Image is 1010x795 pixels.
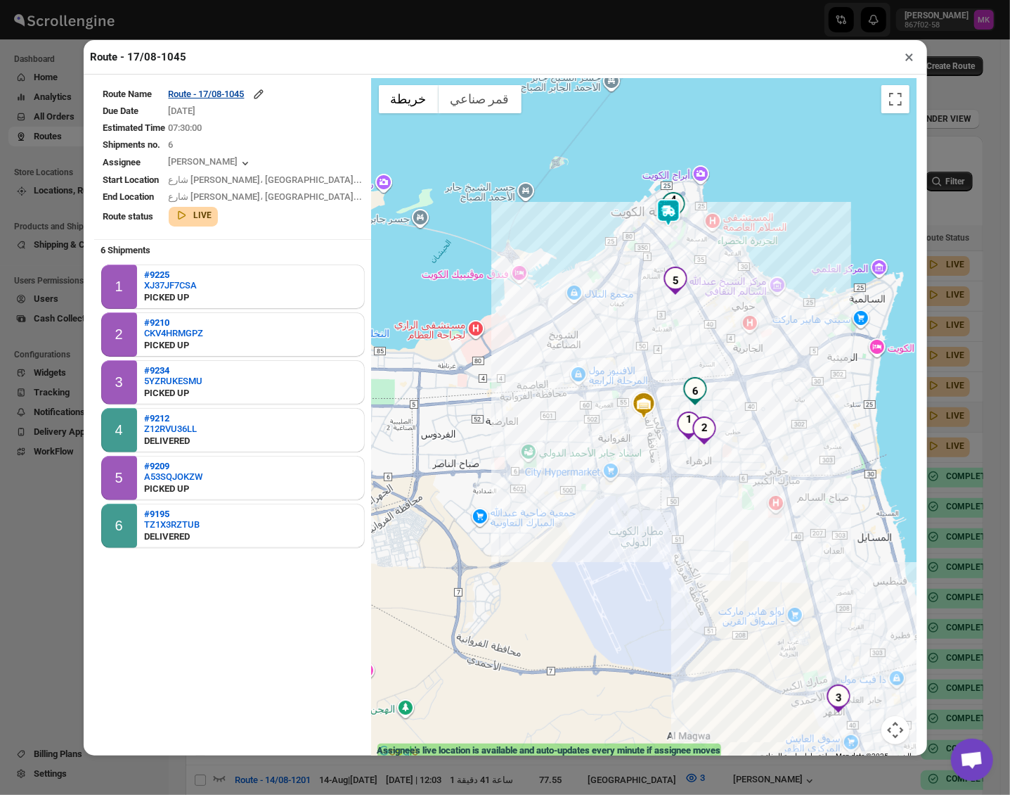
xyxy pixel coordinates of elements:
span: 6 [169,139,174,150]
div: شارع [PERSON_NAME]، [GEOGRAPHIC_DATA]... [169,173,363,187]
img: Google [375,743,422,761]
button: XJ37JF7CSA [144,280,197,291]
div: 4 [115,422,123,438]
div: 4 [659,192,687,220]
div: 5 [115,470,123,486]
button: اختصارات لوحة المفاتيح [760,751,828,761]
span: Shipments no. [103,139,161,150]
button: #9195 [144,509,200,519]
button: CKV4HRMGPZ [144,328,203,338]
button: A53SQJOKZW [144,471,202,482]
b: 6 Shipments [94,238,158,262]
span: [DATE] [169,106,196,116]
button: #9212 [144,413,197,424]
span: Map data ©2025 [836,752,889,760]
b: LIVE [194,210,212,220]
span: Assignee [103,157,141,167]
div: DELIVERED [144,434,197,448]
div: 6 [115,518,123,534]
b: #9234 [144,365,169,376]
button: TZ1X3RZTUB [144,519,200,530]
b: #9195 [144,509,169,519]
b: #9225 [144,269,169,280]
span: Route status [103,211,154,222]
button: × [900,47,920,67]
button: Z12RVU36LL [144,424,197,434]
div: شارع [PERSON_NAME]، [GEOGRAPHIC_DATA]... [169,190,363,204]
b: #9209 [144,461,169,471]
button: LIVE [174,208,212,222]
div: PICKED UP [144,338,203,352]
div: PICKED UP [144,482,202,496]
a: دردشة مفتوحة [951,739,993,781]
div: 3 [115,374,123,390]
h2: Route - 17/08-1045 [91,50,187,64]
a: ‏فتح هذه المنطقة في "خرائط Google" (يؤدي ذلك إلى فتح نافذة جديدة) [375,743,422,761]
button: #9209 [144,461,202,471]
span: End Location [103,191,155,202]
button: #9234 [144,365,202,376]
b: #9212 [144,413,169,424]
button: #9210 [144,317,203,328]
div: 6 [681,377,709,405]
button: [PERSON_NAME] [169,156,252,170]
button: عناصر التحكّم بطريقة عرض الخريطة [881,716,909,744]
div: 2 [115,326,123,343]
span: Estimated Time [103,122,166,133]
span: Route Name [103,89,153,99]
span: Due Date [103,106,139,116]
a: البنود [898,752,912,760]
button: Route - 17/08-1045 [169,87,266,101]
div: PICKED UP [144,386,202,400]
button: #9225 [144,269,197,280]
b: #9210 [144,317,169,328]
div: 5 [661,267,689,295]
div: 1 [675,418,703,446]
button: 5YZRUKESMU [144,376,202,386]
div: 2 [690,423,718,451]
button: تبديل إلى العرض ملء الشاشة [881,85,909,113]
label: Assignee's live location is available and auto-updates every minute if assignee moves [377,744,721,758]
span: Start Location [103,174,160,185]
div: 1 [115,279,123,295]
div: 3 [824,688,853,716]
span: 07:30:00 [169,122,202,133]
div: DELIVERED [144,530,200,544]
button: عرض خريطة الشارع [379,85,439,113]
div: PICKED UP [144,291,197,305]
button: عرض صور القمر الصناعي [439,85,522,113]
